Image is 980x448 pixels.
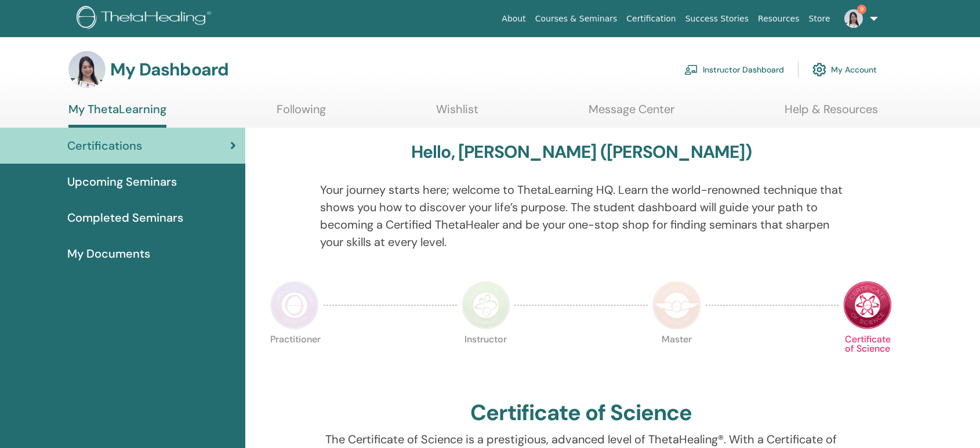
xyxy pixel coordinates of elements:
[681,8,753,30] a: Success Stories
[462,335,510,384] p: Instructor
[470,400,692,427] h2: Certificate of Science
[277,102,326,125] a: Following
[857,5,866,14] span: 9
[320,181,843,251] p: Your journey starts here; welcome to ThetaLearning HQ. Learn the world-renowned technique that sh...
[843,335,892,384] p: Certificate of Science
[652,335,701,384] p: Master
[753,8,804,30] a: Resources
[67,209,183,226] span: Completed Seminars
[67,173,177,190] span: Upcoming Seminars
[812,57,877,82] a: My Account
[843,281,892,330] img: Certificate of Science
[652,281,701,330] img: Master
[622,8,680,30] a: Certification
[684,64,698,75] img: chalkboard-teacher.svg
[270,281,319,330] img: Practitioner
[77,6,215,32] img: logo.png
[462,281,510,330] img: Instructor
[436,102,478,125] a: Wishlist
[68,102,166,128] a: My ThetaLearning
[68,51,106,88] img: default.jpg
[812,60,826,80] img: cog.svg
[67,137,142,154] span: Certifications
[411,142,752,162] h3: Hello, [PERSON_NAME] ([PERSON_NAME])
[844,9,863,28] img: default.jpg
[67,245,150,262] span: My Documents
[270,335,319,384] p: Practitioner
[804,8,835,30] a: Store
[497,8,530,30] a: About
[785,102,878,125] a: Help & Resources
[684,57,784,82] a: Instructor Dashboard
[110,59,228,80] h3: My Dashboard
[531,8,622,30] a: Courses & Seminars
[589,102,674,125] a: Message Center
